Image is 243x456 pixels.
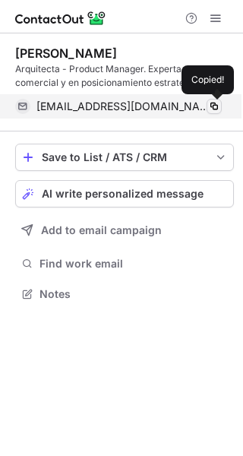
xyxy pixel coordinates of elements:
span: [EMAIL_ADDRESS][DOMAIN_NAME] [36,100,210,113]
div: Save to List / ATS / CRM [42,151,207,163]
span: Find work email [39,257,228,271]
button: save-profile-one-click [15,144,234,171]
span: Notes [39,287,228,301]
button: Find work email [15,253,234,274]
button: Notes [15,283,234,305]
span: Add to email campaign [41,224,162,236]
span: AI write personalized message [42,188,204,200]
div: [PERSON_NAME] [15,46,117,61]
div: Arquitecta - Product Manager. Experta en gestión comercial y en posicionamiento estratégico de pr... [15,62,234,90]
button: AI write personalized message [15,180,234,207]
button: Add to email campaign [15,217,234,244]
img: ContactOut v5.3.10 [15,9,106,27]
